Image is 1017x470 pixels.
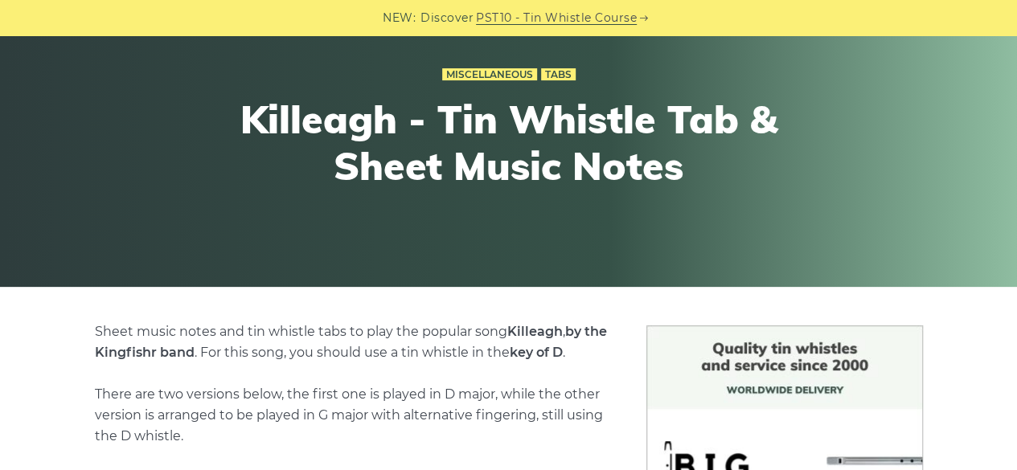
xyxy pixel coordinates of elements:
a: PST10 - Tin Whistle Course [476,9,637,27]
a: Miscellaneous [442,68,537,81]
strong: key of D [510,345,563,360]
a: Tabs [541,68,576,81]
span: Sheet music notes and tin whistle tabs to play the popular song , [95,324,565,339]
h1: Killeagh - Tin Whistle Tab & Sheet Music Notes [213,96,805,189]
p: . For this song, you should use a tin whistle in the . There are two versions below, the first on... [95,321,608,447]
strong: Killeagh [507,324,563,339]
span: Discover [420,9,474,27]
span: NEW: [383,9,416,27]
